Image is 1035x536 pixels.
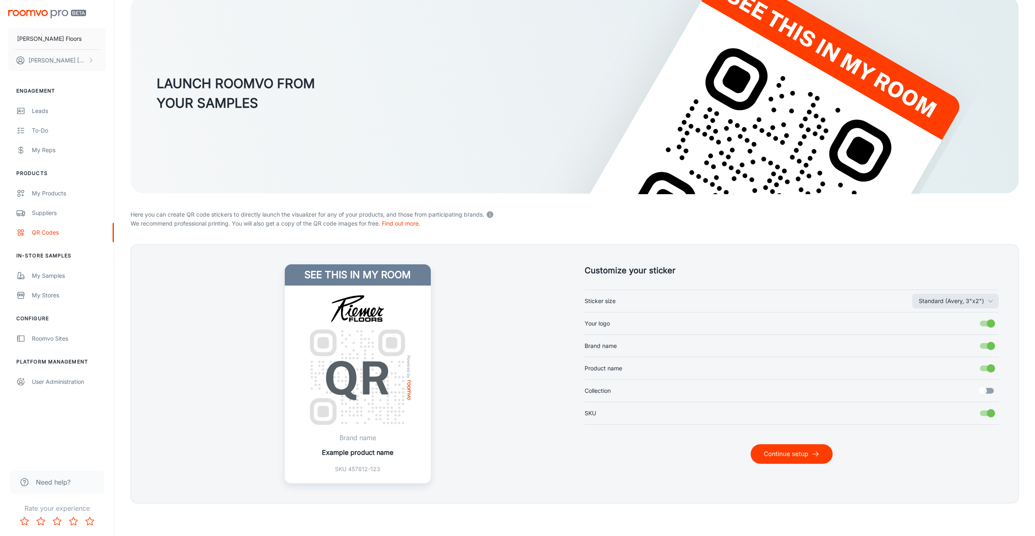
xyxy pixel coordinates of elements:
p: Here you can create QR code stickers to directly launch the visualizer for any of your products, ... [131,208,1019,219]
img: roomvo [407,380,410,400]
img: Roomvo PRO Beta [8,10,86,18]
button: Rate 4 star [65,513,82,529]
p: [PERSON_NAME] [PERSON_NAME] [29,56,86,65]
span: Sticker size [585,297,616,306]
span: Your logo [585,319,610,328]
p: Example product name [322,447,393,457]
h4: See this in my room [285,264,431,286]
button: [PERSON_NAME] [PERSON_NAME] [8,50,106,71]
button: Rate 5 star [82,513,98,529]
span: Need help? [36,477,71,487]
span: Powered by [405,355,413,379]
div: My Reps [32,146,106,155]
div: Leads [32,106,106,115]
div: QR Codes [32,228,106,237]
button: Sticker size [912,294,999,308]
img: QR Code Example [302,322,413,432]
div: My Samples [32,271,106,280]
button: Rate 2 star [33,513,49,529]
div: My Products [32,189,106,198]
div: User Administration [32,377,106,386]
span: SKU [585,409,596,418]
h3: LAUNCH ROOMVO FROM YOUR SAMPLES [157,74,315,113]
div: My Stores [32,291,106,300]
p: We recommend professional printing. You will also get a copy of the QR code images for free. [131,219,1019,228]
a: Find out more. [382,220,420,227]
button: [PERSON_NAME] Floors [8,28,106,49]
p: SKU 457812-123 [322,465,393,474]
div: To-do [32,126,106,135]
div: Suppliers [32,208,106,217]
p: Rate your experience [7,503,107,513]
span: Collection [585,386,611,395]
img: Riemer Floors [306,295,410,322]
span: Product name [585,364,622,373]
h5: Customize your sticker [585,264,999,277]
p: [PERSON_NAME] Floors [17,34,82,43]
div: Roomvo Sites [32,334,106,343]
button: Rate 1 star [16,513,33,529]
p: Brand name [322,433,393,443]
button: Rate 3 star [49,513,65,529]
span: Brand name [585,341,617,350]
button: Continue setup [751,444,833,464]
